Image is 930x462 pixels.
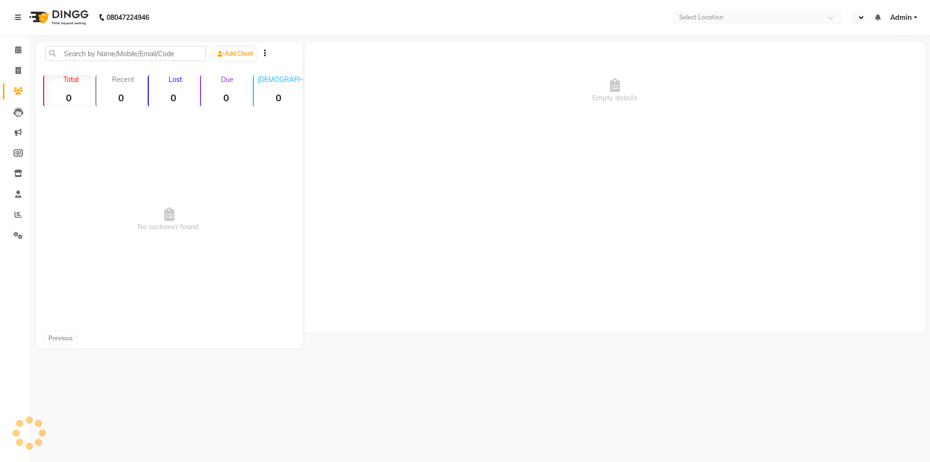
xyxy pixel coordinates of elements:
strong: 0 [96,92,146,104]
p: Lost [153,75,198,84]
strong: 0 [44,92,93,104]
strong: 0 [201,92,250,104]
span: No customer found. [36,111,303,329]
div: Empty details [305,42,925,139]
span: Admin [890,13,912,23]
strong: 0 [149,92,198,104]
img: logo [25,4,91,31]
a: Add Client [215,47,256,61]
b: 08047224946 [107,4,149,31]
p: [DEMOGRAPHIC_DATA] [258,75,303,84]
strong: 0 [254,92,303,104]
input: Search by Name/Mobile/Email/Code [45,46,206,61]
p: Recent [100,75,146,84]
p: Total [48,75,93,84]
p: Due [203,75,250,84]
div: Select Location [679,13,724,22]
